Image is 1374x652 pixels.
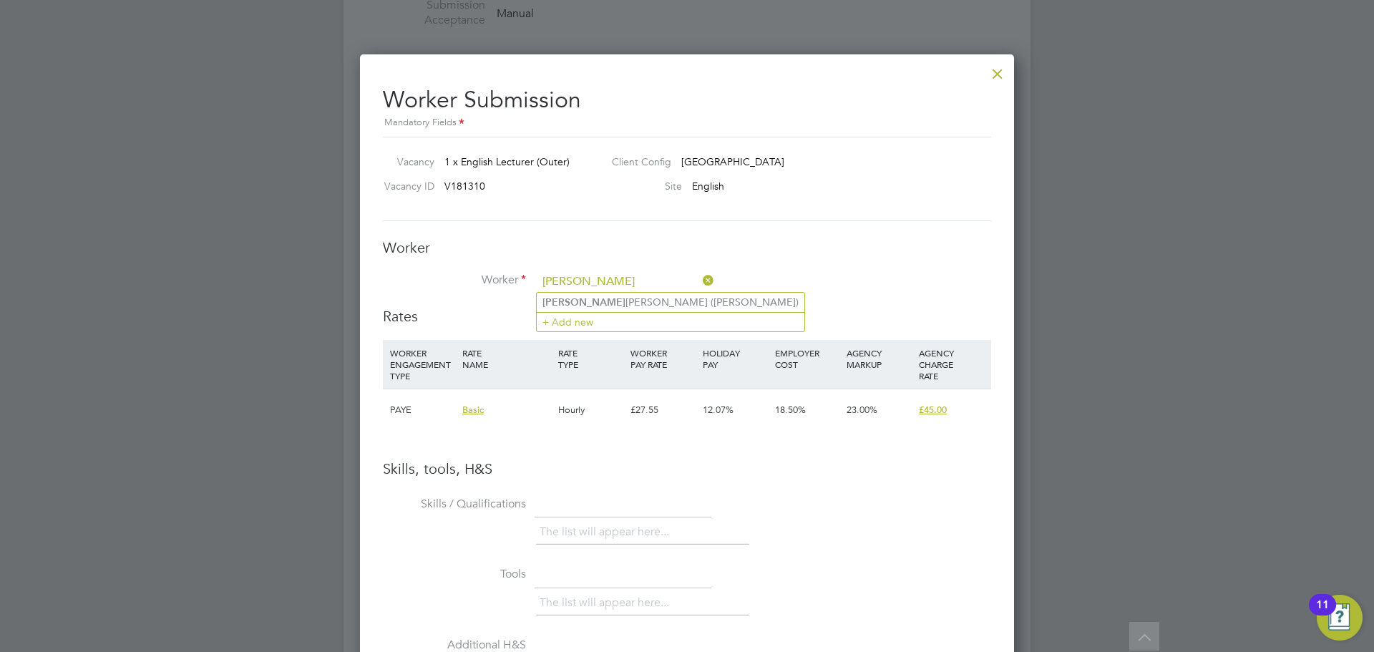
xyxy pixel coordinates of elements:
[383,567,526,582] label: Tools
[1317,595,1363,641] button: Open Resource Center, 11 new notifications
[383,273,526,288] label: Worker
[915,340,988,389] div: AGENCY CHARGE RATE
[600,180,682,193] label: Site
[383,307,991,326] h3: Rates
[444,155,570,168] span: 1 x English Lecturer (Outer)
[1316,605,1329,623] div: 11
[847,404,877,416] span: 23.00%
[540,522,675,542] li: The list will appear here...
[377,180,434,193] label: Vacancy ID
[771,340,844,377] div: EMPLOYER COST
[555,389,627,431] div: Hourly
[377,155,434,168] label: Vacancy
[383,74,991,131] h2: Worker Submission
[919,404,947,416] span: £45.00
[383,238,991,257] h3: Worker
[681,155,784,168] span: [GEOGRAPHIC_DATA]
[386,389,459,431] div: PAYE
[383,115,991,131] div: Mandatory Fields
[462,404,484,416] span: Basic
[703,404,734,416] span: 12.07%
[444,180,485,193] span: V181310
[383,497,526,512] label: Skills / Qualifications
[843,340,915,377] div: AGENCY MARKUP
[555,340,627,377] div: RATE TYPE
[542,296,625,308] b: [PERSON_NAME]
[627,340,699,377] div: WORKER PAY RATE
[627,389,699,431] div: £27.55
[537,271,714,293] input: Search for...
[699,340,771,377] div: HOLIDAY PAY
[383,459,991,478] h3: Skills, tools, H&S
[600,155,671,168] label: Client Config
[386,340,459,389] div: WORKER ENGAGEMENT TYPE
[459,340,555,377] div: RATE NAME
[537,293,804,312] li: [PERSON_NAME] ([PERSON_NAME])
[537,312,804,331] li: + Add new
[540,593,675,613] li: The list will appear here...
[692,180,724,193] span: English
[775,404,806,416] span: 18.50%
